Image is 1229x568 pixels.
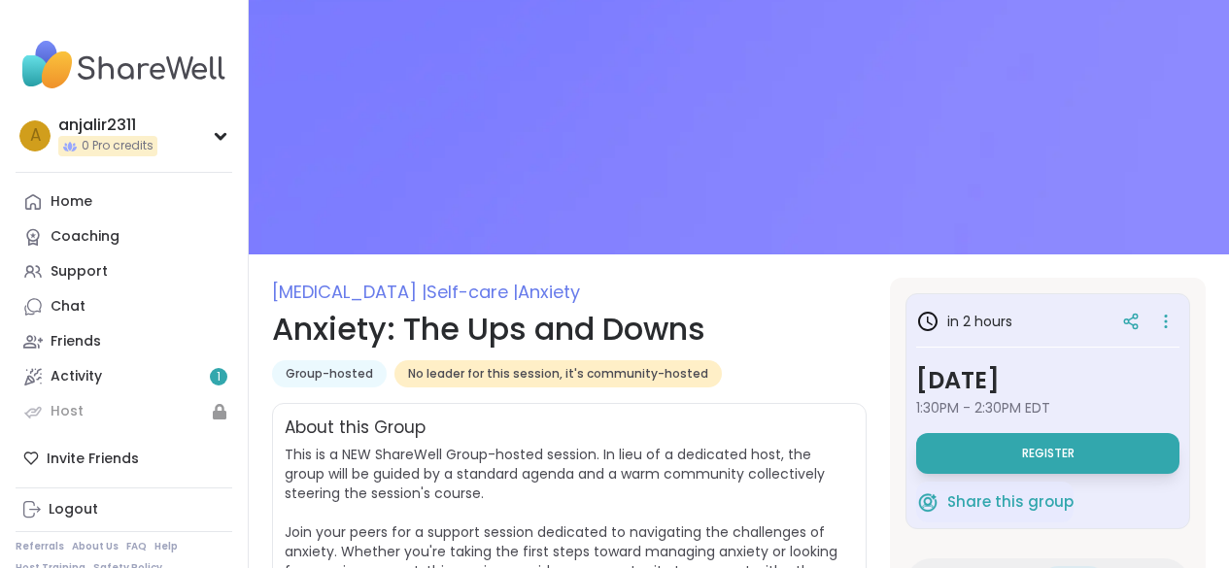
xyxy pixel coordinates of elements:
h3: [DATE] [916,363,1179,398]
a: Support [16,254,232,289]
h2: About this Group [285,416,426,441]
a: Help [154,540,178,553]
span: No leader for this session, it's community-hosted [408,366,708,382]
a: Home [16,184,232,219]
img: ShareWell Nav Logo [16,31,232,99]
span: 0 Pro credits [82,138,154,154]
span: a [30,123,41,149]
span: 1:30PM - 2:30PM EDT [916,398,1179,418]
a: Host [16,394,232,429]
img: ShareWell Logomark [916,490,939,514]
a: About Us [72,540,119,553]
span: [MEDICAL_DATA] | [272,280,427,304]
div: Chat [51,297,85,317]
div: Support [51,262,108,282]
div: Activity [51,367,102,386]
span: 1 [217,369,221,385]
span: Share this group [947,491,1074,514]
div: anjalir2311 [58,115,157,136]
a: Logout [16,492,232,527]
h1: Anxiety: The Ups and Downs [272,306,867,352]
span: Register [1022,446,1075,461]
span: Self-care | [427,280,518,304]
div: Coaching [51,227,119,247]
button: Register [916,433,1179,474]
div: Friends [51,332,101,351]
a: Referrals [16,540,64,553]
div: Invite Friends [16,441,232,476]
h3: in 2 hours [916,310,1012,333]
span: Anxiety [518,280,580,304]
button: Share this group [916,482,1074,522]
span: Group-hosted [286,366,373,382]
a: Coaching [16,219,232,254]
div: Logout [49,500,98,519]
a: Friends [16,324,232,359]
div: Host [51,402,84,421]
a: Activity1 [16,359,232,394]
div: Home [51,192,92,212]
a: Chat [16,289,232,324]
a: FAQ [126,540,147,553]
